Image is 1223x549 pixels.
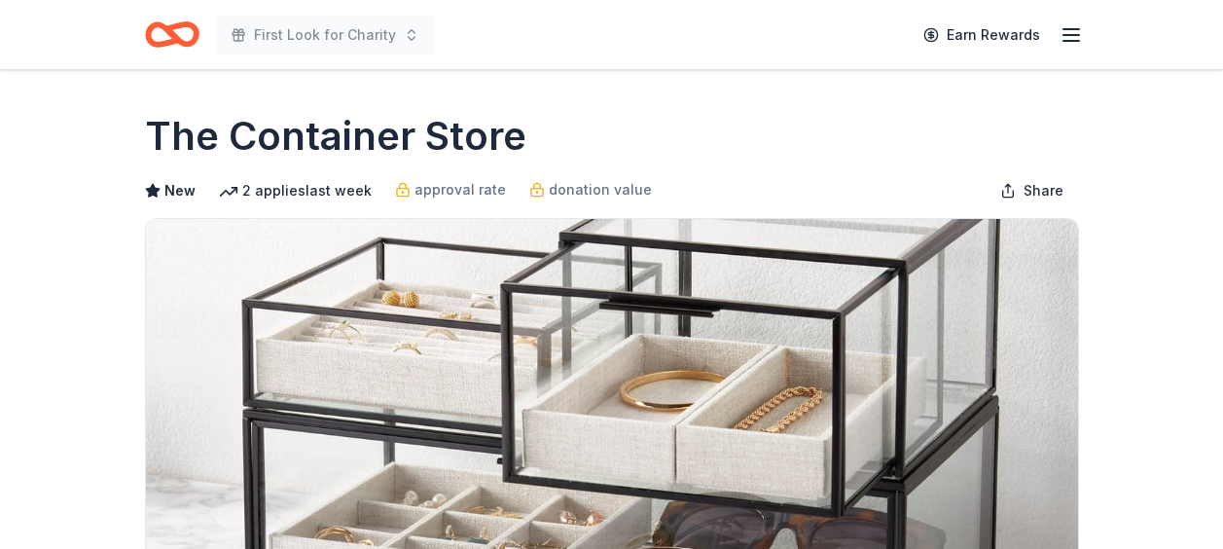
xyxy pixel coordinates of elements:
[254,23,396,47] span: First Look for Charity
[219,179,372,202] div: 2 applies last week
[164,179,196,202] span: New
[549,178,652,201] span: donation value
[395,178,506,201] a: approval rate
[1024,179,1063,202] span: Share
[529,178,652,201] a: donation value
[145,12,199,57] a: Home
[985,171,1079,210] button: Share
[215,16,435,55] button: First Look for Charity
[145,109,526,164] h1: The Container Store
[414,178,506,201] span: approval rate
[912,18,1052,53] a: Earn Rewards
